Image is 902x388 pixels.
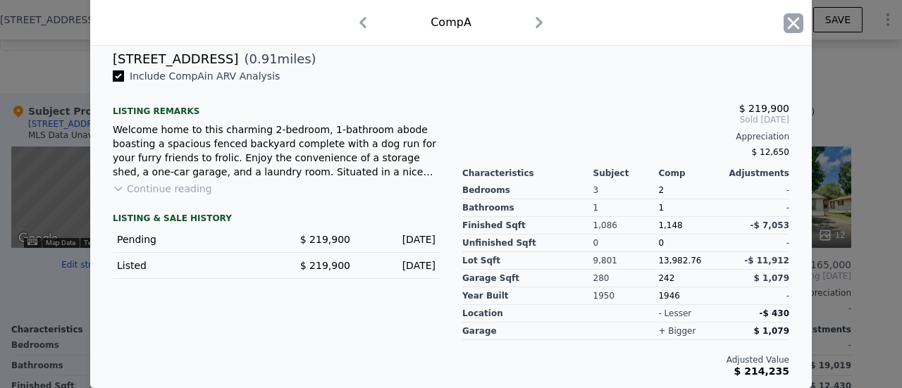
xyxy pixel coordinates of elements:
[724,182,789,199] div: -
[462,131,789,142] div: Appreciation
[462,168,593,179] div: Characteristics
[658,199,724,217] div: 1
[593,287,659,305] div: 1950
[462,114,789,125] span: Sold [DATE]
[593,252,659,270] div: 9,801
[752,147,789,157] span: $ 12,650
[658,185,664,195] span: 2
[593,234,659,252] div: 0
[724,234,789,252] div: -
[113,213,440,227] div: LISTING & SALE HISTORY
[658,273,674,283] span: 242
[744,256,789,265] span: -$ 11,912
[462,270,593,287] div: Garage Sqft
[658,168,724,179] div: Comp
[462,323,593,340] div: garage
[593,217,659,234] div: 1,086
[724,287,789,305] div: -
[113,123,440,179] div: Welcome home to this charming 2-bedroom, 1-bathroom abode boasting a spacious fenced backyard com...
[462,182,593,199] div: Bedrooms
[362,258,435,273] div: [DATE]
[431,14,471,31] div: Comp A
[249,51,278,66] span: 0.91
[462,199,593,217] div: Bathrooms
[658,256,701,265] span: 13,982.76
[113,94,440,117] div: Listing remarks
[113,49,238,69] div: [STREET_ADDRESS]
[658,238,664,248] span: 0
[724,199,789,217] div: -
[462,305,593,323] div: location
[362,232,435,246] div: [DATE]
[462,234,593,252] div: Unfinished Sqft
[124,70,285,82] span: Include Comp A in ARV Analysis
[238,49,316,69] span: ( miles)
[593,270,659,287] div: 280
[658,287,724,305] div: 1946
[117,232,265,246] div: Pending
[462,287,593,305] div: Year Built
[300,260,350,271] span: $ 219,900
[658,325,696,337] div: + bigger
[724,168,789,179] div: Adjustments
[754,273,789,283] span: $ 1,079
[462,354,789,365] div: Adjusted Value
[734,365,789,377] span: $ 214,235
[113,182,212,196] button: Continue reading
[593,182,659,199] div: 3
[462,252,593,270] div: Lot Sqft
[117,258,265,273] div: Listed
[750,220,789,230] span: -$ 7,053
[759,308,789,318] span: -$ 430
[658,308,691,319] div: - lesser
[754,326,789,336] span: $ 1,079
[658,220,682,230] span: 1,148
[593,199,659,217] div: 1
[593,168,659,179] div: Subject
[462,217,593,234] div: Finished Sqft
[300,234,350,245] span: $ 219,900
[739,103,789,114] span: $ 219,900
